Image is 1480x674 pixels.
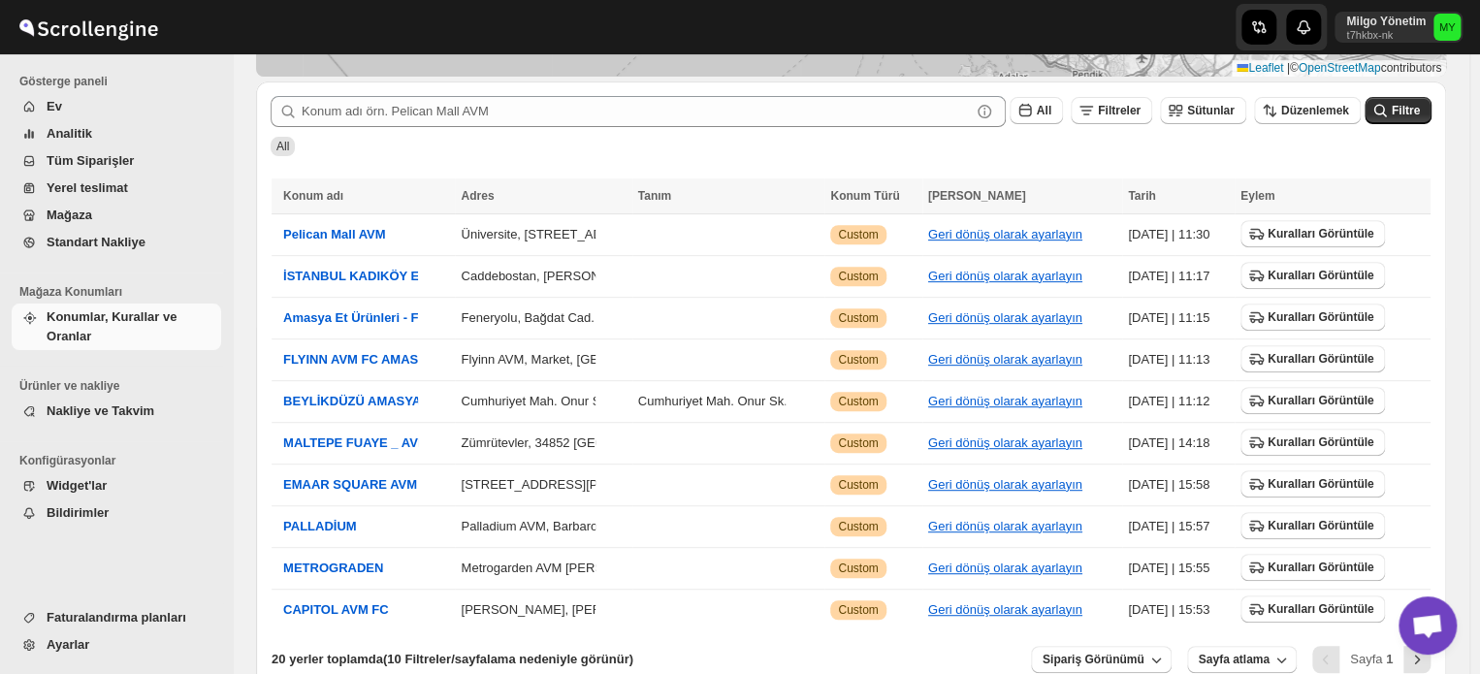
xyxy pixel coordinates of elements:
button: Feneryolu, Bağdat Cad. [STREET_ADDRESS] [461,310,723,325]
span: Gösterge paneli [19,74,223,89]
span: Custom [838,269,878,284]
a: OpenStreetMap [1299,61,1381,75]
button: Geri dönüş olarak ayarlayın [928,227,1082,241]
span: Milgo Yönetim [1433,14,1461,41]
span: Amasya Et Ürünleri - Feneryolu [283,310,471,325]
button: Kuralları Görüntüle [1240,220,1385,247]
span: Kuralları Görüntüle [1268,560,1373,575]
div: [DATE] | 11:30 [1128,225,1229,244]
span: | [1287,61,1290,75]
span: Kuralları Görüntüle [1268,434,1373,450]
div: [DATE] | 15:57 [1128,517,1229,536]
span: [PERSON_NAME] [928,189,1026,203]
span: Standart Nakliye [47,235,145,249]
span: Custom [838,602,878,618]
span: Tanım [638,189,671,203]
div: Açık sohbet [1399,596,1457,655]
span: İSTANBUL KADIKÖY ETHEM EFENDİ AMASYA ET (A.E) [283,269,613,283]
button: Filtre [1365,97,1432,124]
span: Kuralları Görüntüle [1268,601,1373,617]
button: Flyinn AVM, Market, [GEOGRAPHIC_DATA], [STREET_ADDRESS] [461,352,839,367]
span: MALTEPE FUAYE _ AVM AMASYA [283,435,485,450]
span: Kuralları Görüntüle [1268,393,1373,408]
span: Filtre [1392,104,1420,117]
div: [DATE] | 15:58 [1128,475,1229,495]
span: Mağaza Konumları [19,284,223,300]
span: Kuralları Görüntüle [1268,309,1373,325]
button: Amasya Et Ürünleri - Feneryolu [283,308,471,328]
span: Kuralları Görüntüle [1268,476,1373,492]
span: Sayfa atlama [1199,652,1270,667]
button: Pelican Mall AVM [283,225,385,244]
span: Kuralları Görüntüle [1268,226,1373,241]
button: Tüm Siparişler [12,147,221,175]
span: PALLADİUM [283,519,357,533]
span: Ürünler ve nakliye [19,378,223,394]
button: Faturalandırma planları [12,604,221,631]
span: Kuralları Görüntüle [1268,351,1373,367]
span: Custom [838,435,878,451]
span: Filtreler [1098,104,1141,117]
button: Kuralları Görüntüle [1240,429,1385,456]
span: Mağaza [47,208,92,222]
button: CAPITOL AVM FC [283,600,389,620]
button: Nakliye ve Takvim [12,398,221,425]
button: Geri dönüş olarak ayarlayın [928,310,1082,325]
div: [DATE] | 14:18 [1128,433,1229,453]
button: Geri dönüş olarak ayarlayın [928,394,1082,408]
div: [DATE] | 11:13 [1128,350,1229,369]
button: Ev [12,93,221,120]
button: Geri dönüş olarak ayarlayın [928,269,1082,283]
input: Konum adı örn. Pelican Mall AVM [302,96,971,127]
button: Geri dönüş olarak ayarlayın [928,477,1082,492]
button: Ayarlar [12,631,221,658]
button: Kuralları Görüntüle [1240,345,1385,372]
div: [DATE] | 11:17 [1128,267,1229,286]
span: Bildirimler [47,505,109,520]
button: Widget'lar [12,472,221,499]
button: BEYLİKDÜZÜ AMASYA ET (A.E) [283,392,473,411]
span: FLYINN AVM FC AMASYA ET (A.E) [283,352,487,367]
span: Adres [461,189,494,203]
span: Konfigürasyonlar [19,453,223,468]
span: Kuralları Görüntüle [1268,268,1373,283]
button: Next [1403,646,1431,673]
button: Kuralları Görüntüle [1240,554,1385,581]
button: Bildirimler [12,499,221,527]
button: Geri dönüş olarak ayarlayın [928,352,1082,367]
span: Tüm Siparişler [47,153,134,168]
button: Kuralları Görüntüle [1240,262,1385,289]
nav: Pagination [1312,646,1431,673]
span: Sayfa [1350,652,1393,666]
button: Palladium AVM, Barbaros, Halk Cd. 8-B, 34746 [GEOGRAPHIC_DATA]/[GEOGRAPHIC_DATA], [GEOGRAPHIC_DATA] [461,519,1132,533]
span: Tarih [1128,189,1155,203]
span: Custom [838,561,878,576]
button: Zümrütevler, 34852 [GEOGRAPHIC_DATA]/[GEOGRAPHIC_DATA], [GEOGRAPHIC_DATA] [461,435,977,450]
span: Custom [838,477,878,493]
div: [DATE] | 11:12 [1128,392,1229,411]
button: Caddebostan, [PERSON_NAME] Cd., [GEOGRAPHIC_DATA]/[GEOGRAPHIC_DATA], [GEOGRAPHIC_DATA] [461,269,1080,283]
button: [STREET_ADDRESS][PERSON_NAME] No:78, 34700 Üsküdar/[GEOGRAPHIC_DATA], [GEOGRAPHIC_DATA] [461,477,1092,492]
a: Leaflet [1237,61,1283,75]
button: PALLADİUM [283,517,357,536]
span: EMAAR SQUARE AVM [283,477,417,492]
button: Kuralları Görüntüle [1240,470,1385,497]
b: 1 [1386,652,1393,666]
span: Konum adı [283,189,343,203]
button: Konumlar, Kurallar ve Oranlar [12,304,221,350]
button: Metrogarden AVM [PERSON_NAME], Alemdağ Cd. No:940 Mağaza: -1. Kat, [PERSON_NAME], 34773 [GEOGRAPH... [461,561,1445,575]
button: Düzenlemek [1254,97,1361,124]
button: Sayfa atlama [1187,646,1297,673]
img: ScrollEngine [16,3,161,51]
button: EMAAR SQUARE AVM [283,475,417,495]
span: Konum Türü [830,189,899,203]
span: Yerel teslimat [47,180,128,195]
button: User menu [1335,12,1463,43]
button: Analitik [12,120,221,147]
span: Pelican Mall AVM [283,227,385,241]
span: Sütunlar [1187,104,1235,117]
span: Faturalandırma planları [47,610,186,625]
button: Cumhuriyet Mah. Onur Sk. [STREET_ADDRESS] [638,394,916,408]
span: Ayarlar [47,637,89,652]
div: [DATE] | 11:15 [1128,308,1229,328]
